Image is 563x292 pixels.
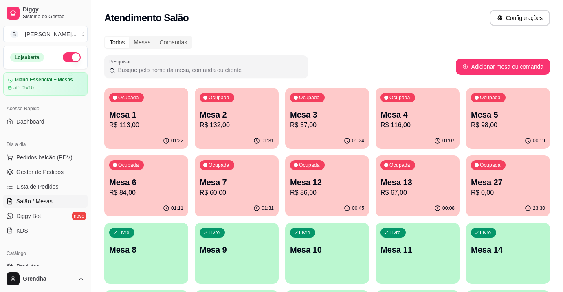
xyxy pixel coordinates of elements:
span: Gestor de Pedidos [16,168,64,176]
p: Mesa 10 [290,244,364,255]
span: Produtos [16,262,39,270]
button: LivreMesa 8 [104,223,188,284]
span: Diggy Bot [16,212,41,220]
p: Ocupada [389,162,410,168]
button: LivreMesa 9 [195,223,279,284]
p: Livre [389,229,401,236]
a: Diggy Botnovo [3,209,88,222]
span: Grendha [23,275,75,283]
p: Mesa 13 [380,177,455,188]
button: Pedidos balcão (PDV) [3,151,88,164]
button: OcupadaMesa 13R$ 67,0000:08 [376,155,460,216]
a: Dashboard [3,115,88,128]
p: R$ 60,00 [200,188,274,198]
p: Mesa 3 [290,109,364,120]
a: Lista de Pedidos [3,180,88,193]
div: Mesas [129,37,155,48]
span: Sistema de Gestão [23,13,84,20]
button: Adicionar mesa ou comanda [456,59,550,75]
p: Ocupada [118,94,139,101]
button: Grendha [3,269,88,289]
a: Plano Essencial + Mesasaté 05/10 [3,72,88,96]
button: Configurações [490,10,550,26]
p: R$ 67,00 [380,188,455,198]
div: Todos [105,37,129,48]
p: Ocupada [118,162,139,168]
p: R$ 0,00 [471,188,545,198]
p: Mesa 6 [109,177,183,188]
a: KDS [3,224,88,237]
div: Catálogo [3,247,88,260]
span: Pedidos balcão (PDV) [16,153,73,161]
p: R$ 84,00 [109,188,183,198]
button: OcupadaMesa 4R$ 116,0001:07 [376,88,460,149]
button: Select a team [3,26,88,42]
button: OcupadaMesa 6R$ 84,0001:11 [104,155,188,216]
p: R$ 98,00 [471,120,545,130]
p: 01:24 [352,137,364,144]
p: Ocupada [389,94,410,101]
button: OcupadaMesa 3R$ 37,0001:24 [285,88,369,149]
p: Mesa 5 [471,109,545,120]
p: 01:31 [262,205,274,211]
button: Alterar Status [63,52,81,62]
p: Mesa 27 [471,177,545,188]
h2: Atendimento Salão [104,11,189,24]
p: R$ 132,00 [200,120,274,130]
span: Diggy [23,6,84,13]
button: OcupadaMesa 1R$ 113,0001:22 [104,88,188,149]
span: Dashboard [16,118,44,126]
span: Lista de Pedidos [16,183,59,191]
a: Produtos [3,260,88,273]
p: Mesa 4 [380,109,455,120]
article: Plano Essencial + Mesas [15,77,73,83]
p: 00:08 [442,205,455,211]
p: Livre [118,229,130,236]
p: Ocupada [299,94,320,101]
p: R$ 116,00 [380,120,455,130]
p: R$ 37,00 [290,120,364,130]
p: Mesa 9 [200,244,274,255]
div: Comandas [155,37,192,48]
button: LivreMesa 14 [466,223,550,284]
p: 00:19 [533,137,545,144]
div: [PERSON_NAME] ... [25,30,77,38]
p: R$ 86,00 [290,188,364,198]
p: Ocupada [209,162,229,168]
span: Salão / Mesas [16,197,53,205]
button: OcupadaMesa 2R$ 132,0001:31 [195,88,279,149]
button: OcupadaMesa 12R$ 86,0000:45 [285,155,369,216]
input: Pesquisar [115,66,303,74]
p: R$ 113,00 [109,120,183,130]
button: OcupadaMesa 5R$ 98,0000:19 [466,88,550,149]
div: Acesso Rápido [3,102,88,115]
p: Mesa 8 [109,244,183,255]
article: até 05/10 [13,85,34,91]
p: Mesa 11 [380,244,455,255]
p: 01:11 [171,205,183,211]
p: Ocupada [480,94,501,101]
p: Mesa 7 [200,177,274,188]
div: Loja aberta [10,53,44,62]
button: LivreMesa 11 [376,223,460,284]
button: OcupadaMesa 27R$ 0,0023:30 [466,155,550,216]
p: Livre [299,229,310,236]
span: B [10,30,18,38]
p: 23:30 [533,205,545,211]
div: Dia a dia [3,138,88,151]
a: Gestor de Pedidos [3,166,88,179]
p: Ocupada [480,162,501,168]
a: DiggySistema de Gestão [3,3,88,23]
p: 01:07 [442,137,455,144]
p: Mesa 2 [200,109,274,120]
p: Mesa 1 [109,109,183,120]
p: Ocupada [299,162,320,168]
p: 01:22 [171,137,183,144]
a: Salão / Mesas [3,195,88,208]
p: Ocupada [209,94,229,101]
span: KDS [16,227,28,235]
button: LivreMesa 10 [285,223,369,284]
p: Mesa 14 [471,244,545,255]
p: 01:31 [262,137,274,144]
p: 00:45 [352,205,364,211]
